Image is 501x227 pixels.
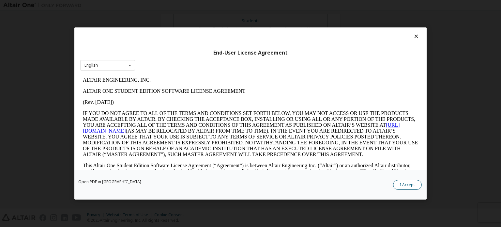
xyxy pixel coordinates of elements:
div: End-User License Agreement [80,50,421,56]
p: ALTAIR ONE STUDENT EDITION SOFTWARE LICENSE AGREEMENT [3,14,338,20]
p: ALTAIR ENGINEERING, INC. [3,3,338,8]
p: IF YOU DO NOT AGREE TO ALL OF THE TERMS AND CONDITIONS SET FORTH BELOW, YOU MAY NOT ACCESS OR USE... [3,36,338,83]
button: I Accept [393,180,422,190]
a: Open PDF in [GEOGRAPHIC_DATA] [78,180,141,184]
p: (Rev. [DATE]) [3,25,338,31]
a: [URL][DOMAIN_NAME] [3,48,320,59]
p: This Altair One Student Edition Software License Agreement (“Agreement”) is between Altair Engine... [3,88,338,112]
div: English [84,63,98,67]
